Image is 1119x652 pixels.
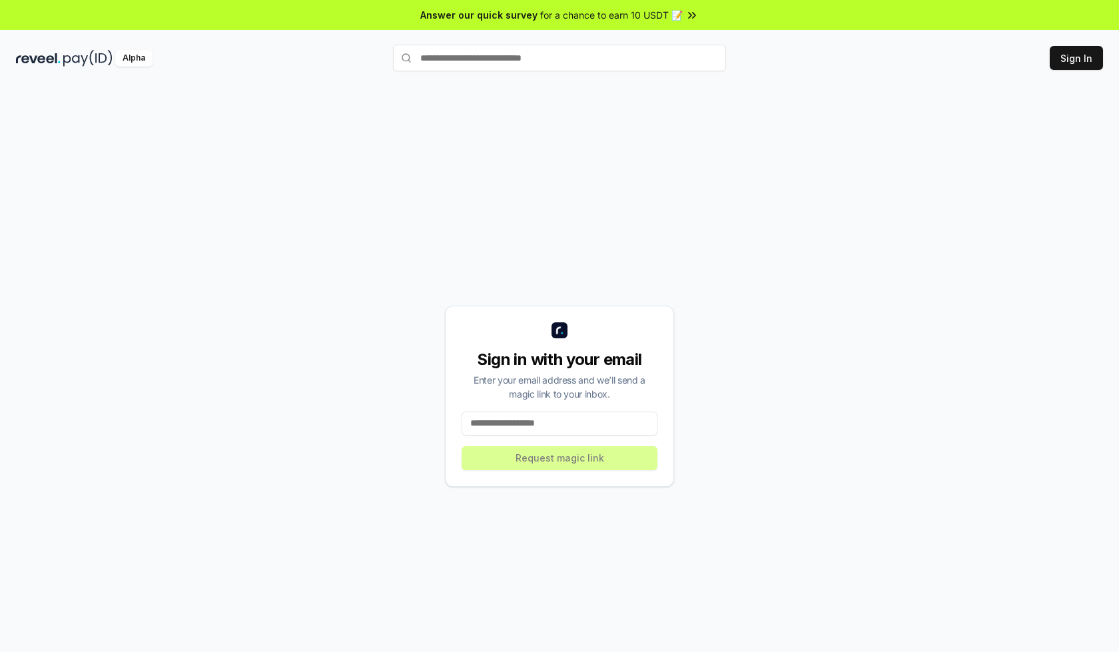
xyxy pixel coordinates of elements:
[420,8,538,22] span: Answer our quick survey
[462,349,657,370] div: Sign in with your email
[552,322,567,338] img: logo_small
[63,50,113,67] img: pay_id
[16,50,61,67] img: reveel_dark
[462,373,657,401] div: Enter your email address and we’ll send a magic link to your inbox.
[115,50,153,67] div: Alpha
[540,8,683,22] span: for a chance to earn 10 USDT 📝
[1050,46,1103,70] button: Sign In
